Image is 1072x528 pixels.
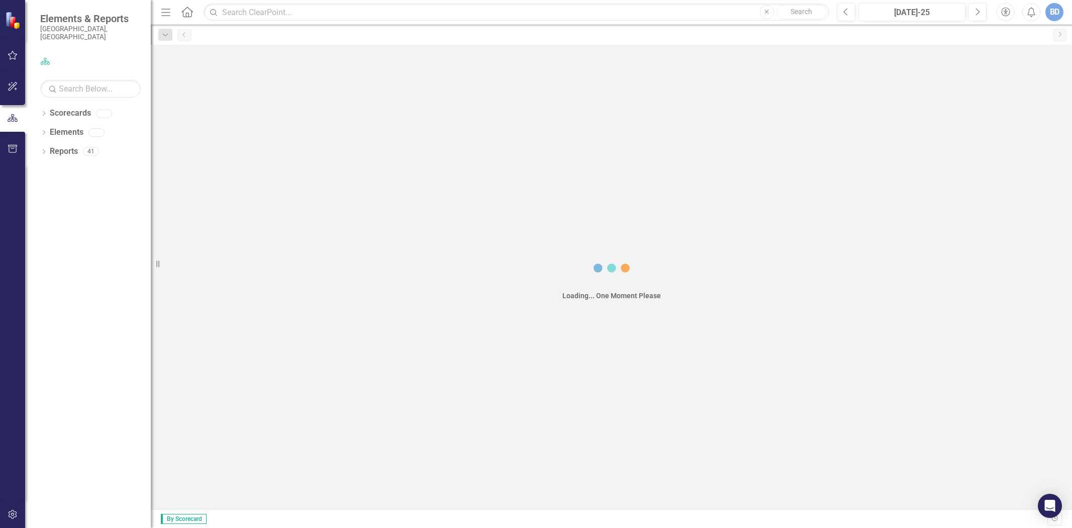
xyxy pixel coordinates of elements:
a: Reports [50,146,78,157]
button: Search [776,5,827,19]
small: [GEOGRAPHIC_DATA], [GEOGRAPHIC_DATA] [40,25,141,41]
span: Elements & Reports [40,13,141,25]
button: BD [1045,3,1063,21]
input: Search Below... [40,80,141,98]
a: Scorecards [50,108,91,119]
div: Loading... One Moment Please [562,291,661,301]
input: Search ClearPoint... [204,4,829,21]
span: By Scorecard [161,514,207,524]
a: Elements [50,127,83,138]
button: [DATE]-25 [858,3,965,21]
div: Open Intercom Messenger [1038,494,1062,518]
div: [DATE]-25 [862,7,962,19]
img: ClearPoint Strategy [5,11,23,29]
span: Search [791,8,812,16]
div: 41 [83,147,99,156]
